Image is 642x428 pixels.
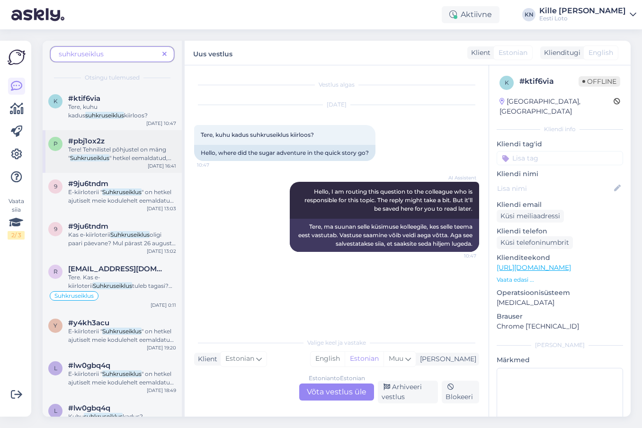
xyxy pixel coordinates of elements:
p: Klienditeekond [497,253,623,263]
div: Aktiivne [442,6,499,23]
span: Kuhu [68,413,84,420]
p: Kliendi nimi [497,169,623,179]
div: Kille [PERSON_NAME] [539,7,626,15]
div: Eesti Loto [539,15,626,22]
p: Brauser [497,312,623,321]
span: English [588,48,613,58]
div: Klienditugi [540,48,580,58]
span: kiirloos? [124,112,148,119]
span: p [53,140,58,147]
div: Küsi telefoninumbrit [497,236,573,249]
div: [DATE] 19:20 [147,344,176,351]
mark: Suhkruseiklus [102,328,142,335]
span: l [54,407,57,414]
span: Otsingu tulemused [85,73,140,82]
div: [DATE] 10:47 [146,120,176,127]
div: 2 / 3 [8,231,25,240]
div: English [311,352,345,366]
div: [DATE] 18:49 [147,387,176,394]
p: [MEDICAL_DATA] [497,298,623,308]
div: [PERSON_NAME] [497,341,623,349]
span: l [54,365,57,372]
p: Kliendi tag'id [497,139,623,149]
div: KN [522,8,535,21]
input: Lisa tag [497,151,623,165]
span: 9 [54,183,57,190]
div: [DATE] 13:03 [147,205,176,212]
span: #9ju6tndm [68,222,108,231]
mark: suhkruseiklus [85,112,124,119]
label: Uus vestlus [193,46,232,59]
span: Estonian [225,354,254,364]
span: #y4kh3acu [68,319,109,327]
span: Tere, kuhu kadus suhkruseiklus kiirloos? [201,131,314,138]
mark: suhkruseiklus [84,413,123,420]
span: Tere! Tehnilistel põhjustel on mäng " [68,146,166,161]
span: Muu [389,354,403,363]
mark: Suhkruseiklus [70,154,109,161]
span: E-kiirloterii " [68,370,102,377]
mark: Suhkruseiklus [102,370,142,377]
span: suhkruseiklus [59,50,104,58]
div: Blokeeri [442,381,479,403]
div: # ktif6via [519,76,579,87]
a: [URL][DOMAIN_NAME] [497,263,571,272]
span: AI Assistent [441,174,476,181]
div: [PERSON_NAME] [416,354,476,364]
div: Klient [467,48,490,58]
p: Operatsioonisüsteem [497,288,623,298]
div: Klient [194,354,217,364]
img: Askly Logo [8,48,26,66]
span: E-kiirloterii " [68,328,102,335]
span: 10:47 [197,161,232,169]
div: Tere, ma suunan selle küsimuse kolleegile, kes selle teema eest vastutab. Vastuse saamine võib ve... [290,219,479,252]
span: Tere. Kas e-kiirloterii [68,274,100,289]
span: #lw0gbq4q [68,361,110,370]
div: Küsi meiliaadressi [497,210,564,223]
p: Märkmed [497,355,623,365]
p: Vaata edasi ... [497,276,623,284]
span: k [53,98,58,105]
span: oligi paari päevane? Mul pärast 26 augustit seda enam valikus ei näita. [68,231,176,255]
span: 9 [54,225,57,232]
div: [DATE] 16:41 [148,162,176,169]
span: r [53,268,58,275]
span: Estonian [499,48,527,58]
span: #9ju6tndm [68,179,108,188]
span: kadus? [123,413,143,420]
span: Hello, I am routing this question to the colleague who is responsible for this topic. The reply m... [304,188,474,212]
div: Arhiveeri vestlus [378,381,438,403]
input: Lisa nimi [497,183,612,194]
div: Võta vestlus üle [299,383,374,401]
div: [DATE] 13:02 [147,248,176,255]
p: Kliendi telefon [497,226,623,236]
span: Suhkruseiklus [54,293,94,299]
span: Kas e-kiirloterii [68,231,110,238]
div: [GEOGRAPHIC_DATA], [GEOGRAPHIC_DATA] [499,97,614,116]
mark: Suhkruseiklus [110,231,150,238]
span: 10:47 [441,252,476,259]
div: [DATE] [194,100,479,109]
span: " hetkel eemaldatud, kuid loodame peagi mängu tagasi e-kiirloteriide [PERSON_NAME]. Vabandame või... [68,154,176,196]
span: k [505,79,509,86]
span: #lw0gbq4q [68,404,110,412]
span: Offline [579,76,620,87]
span: E-kiirloterii " [68,188,102,196]
span: remy.ratsep@gmail.com [68,265,167,273]
mark: Suhkruseiklus [93,282,132,289]
div: Valige keel ja vastake [194,339,479,347]
span: #pbj1ox2z [68,137,105,145]
a: Kille [PERSON_NAME]Eesti Loto [539,7,636,22]
div: [DATE] 0:11 [151,302,176,309]
span: #ktif6via [68,94,100,103]
span: Tere, kuhu kadus [68,103,98,119]
div: Estonian to Estonian [309,374,365,383]
div: Vestlus algas [194,80,479,89]
div: Kliendi info [497,125,623,134]
p: Kliendi email [497,200,623,210]
mark: Suhkruseiklus [102,188,142,196]
div: Estonian [345,352,383,366]
div: Vaata siia [8,197,25,240]
div: Hello, where did the sugar adventure in the quick story go? [194,145,375,161]
span: y [53,322,57,329]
